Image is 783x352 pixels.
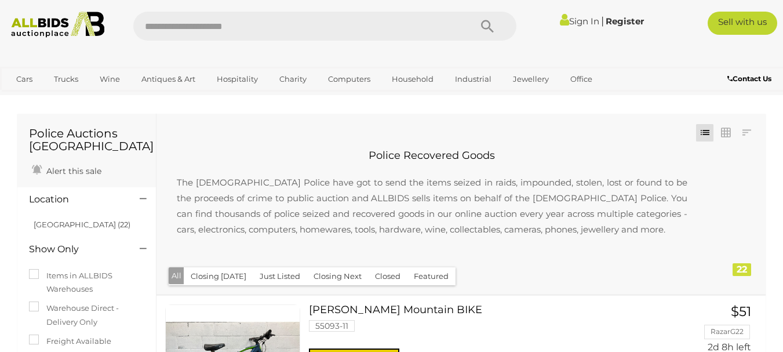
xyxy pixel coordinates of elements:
a: Register [606,16,644,27]
button: Closed [368,267,407,285]
img: Allbids.com.au [6,12,110,38]
button: Just Listed [253,267,307,285]
label: Items in ALLBIDS Warehouses [29,269,144,296]
a: Contact Us [727,72,774,85]
button: All [169,267,184,284]
a: Office [563,70,600,89]
a: Antiques & Art [134,70,203,89]
a: [GEOGRAPHIC_DATA] [54,89,151,108]
span: $51 [731,303,751,320]
b: Contact Us [727,74,771,83]
a: Household [384,70,441,89]
label: Freight Available [29,335,111,348]
span: Alert this sale [43,166,101,176]
a: [GEOGRAPHIC_DATA] (22) [34,220,130,229]
a: Charity [272,70,314,89]
button: Search [458,12,516,41]
span: | [601,14,604,27]
a: Jewellery [505,70,556,89]
a: Hospitality [209,70,265,89]
a: Wine [92,70,128,89]
a: Alert this sale [29,161,104,179]
div: 22 [733,263,751,276]
h1: Police Auctions [GEOGRAPHIC_DATA] [29,127,144,153]
button: Featured [407,267,456,285]
a: Sell with us [708,12,777,35]
button: Closing [DATE] [184,267,253,285]
h2: Police Recovered Goods [165,150,699,162]
h4: Show Only [29,244,122,255]
p: The [DEMOGRAPHIC_DATA] Police have got to send the items seized in raids, impounded, stolen, lost... [165,163,699,249]
h4: Location [29,194,122,205]
a: Trucks [46,70,86,89]
button: Closing Next [307,267,369,285]
label: Warehouse Direct - Delivery Only [29,302,144,329]
a: Computers [321,70,378,89]
a: Cars [9,70,40,89]
a: Industrial [447,70,499,89]
a: Sign In [560,16,599,27]
a: Sports [9,89,48,108]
